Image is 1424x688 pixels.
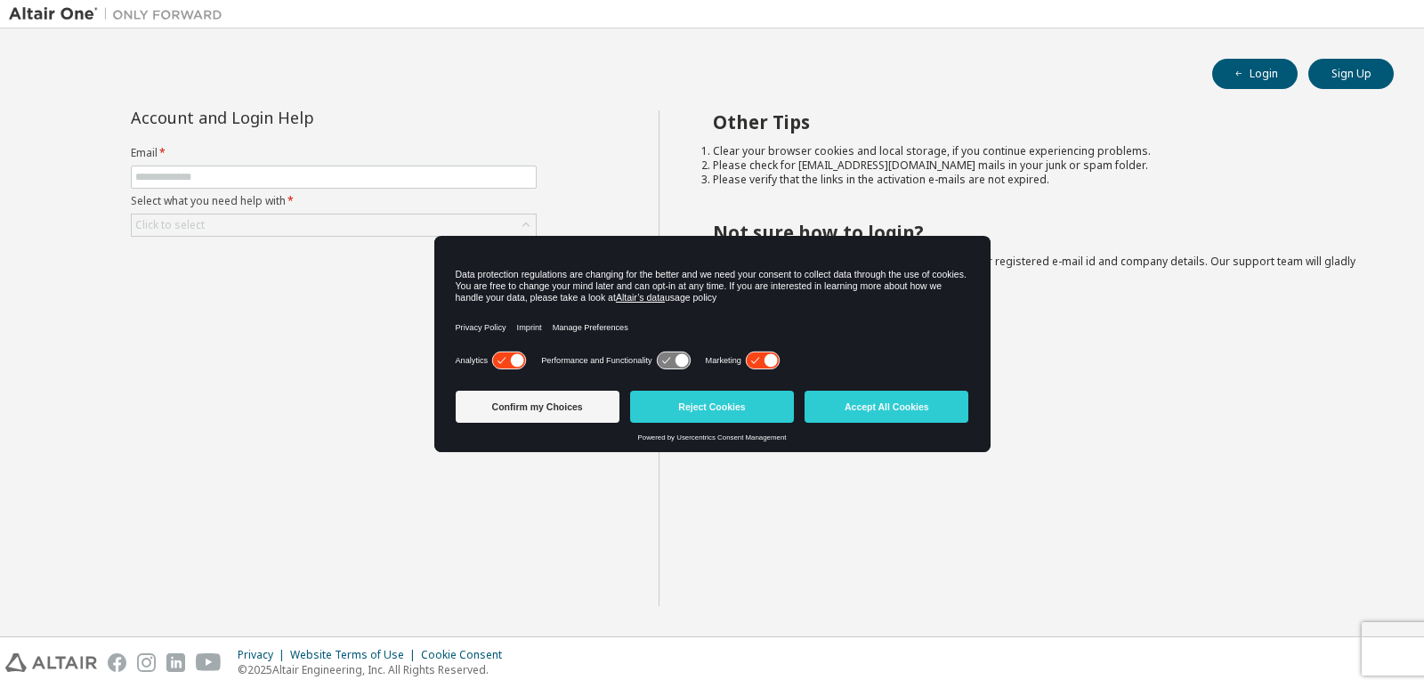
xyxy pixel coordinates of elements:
[421,648,513,662] div: Cookie Consent
[238,662,513,677] p: © 2025 Altair Engineering, Inc. All Rights Reserved.
[132,214,536,236] div: Click to select
[135,218,205,232] div: Click to select
[1212,59,1298,89] button: Login
[713,173,1363,187] li: Please verify that the links in the activation e-mails are not expired.
[713,110,1363,134] h2: Other Tips
[131,194,537,208] label: Select what you need help with
[713,254,1355,283] span: with a brief description of the problem, your registered e-mail id and company details. Our suppo...
[131,110,456,125] div: Account and Login Help
[238,648,290,662] div: Privacy
[713,158,1363,173] li: Please check for [EMAIL_ADDRESS][DOMAIN_NAME] mails in your junk or spam folder.
[1308,59,1394,89] button: Sign Up
[9,5,231,23] img: Altair One
[713,144,1363,158] li: Clear your browser cookies and local storage, if you continue experiencing problems.
[290,648,421,662] div: Website Terms of Use
[5,653,97,672] img: altair_logo.svg
[713,221,1363,244] h2: Not sure how to login?
[137,653,156,672] img: instagram.svg
[196,653,222,672] img: youtube.svg
[131,146,537,160] label: Email
[166,653,185,672] img: linkedin.svg
[108,653,126,672] img: facebook.svg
